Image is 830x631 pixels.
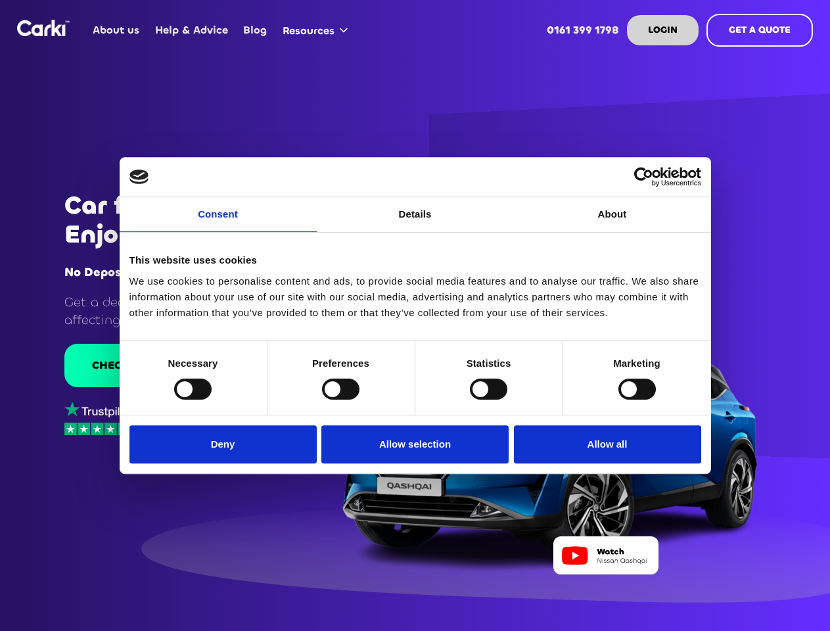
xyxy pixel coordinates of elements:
strong: Necessary [168,358,218,369]
div: Resources [275,5,361,55]
button: Allow selection [321,425,509,463]
h1: Car finance sorted. Enjoy the ride! [64,191,359,249]
a: Usercentrics Cookiebot - opens in a new window [586,167,701,187]
p: Get a decision in just 20 seconds* without affecting your credit score [64,293,359,329]
img: stars [64,423,130,435]
strong: GET A QUOTE [729,24,791,36]
a: LOGIN [627,15,699,45]
a: GET A QUOTE [706,14,813,47]
img: trustpilot [64,402,130,418]
a: CHECK MY ELIGIBILITY [64,344,242,387]
a: About us [85,5,147,56]
div: Resources [283,24,334,38]
div: We use cookies to personalise content and ads, to provide social media features and to analyse ou... [129,273,701,321]
strong: Marketing [613,358,660,369]
strong: No Deposit Needed. [64,264,183,280]
a: Consent [120,197,317,232]
a: home [17,20,70,36]
button: Deny [129,425,317,463]
img: Logo [17,20,70,36]
img: logo [129,170,149,184]
button: Allow all [514,425,701,463]
strong: Statistics [467,358,511,369]
a: Help & Advice [147,5,235,56]
a: About [514,197,711,232]
strong: Preferences [312,358,369,369]
a: 0161 399 1798 [540,5,627,56]
div: This website uses cookies [129,252,701,268]
strong: LOGIN [648,24,678,36]
strong: 0161 399 1798 [547,23,619,37]
div: CHECK MY ELIGIBILITY [92,358,215,373]
a: Details [317,197,514,232]
a: Blog [236,5,275,56]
